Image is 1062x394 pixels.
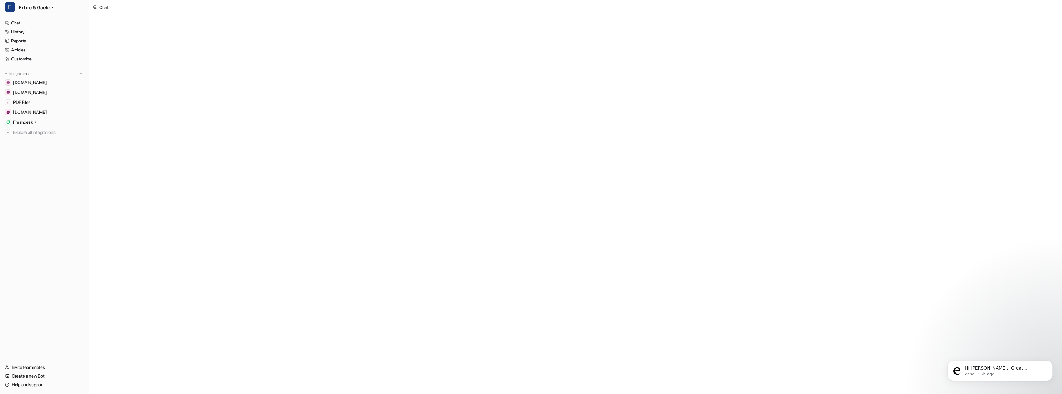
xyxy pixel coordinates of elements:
[9,71,29,76] p: Integrations
[13,79,47,86] span: [DOMAIN_NAME]
[5,2,15,12] span: E
[6,100,10,104] img: PDF Files
[2,19,87,27] a: Chat
[13,109,47,115] span: [DOMAIN_NAME]
[2,28,87,36] a: History
[2,55,87,63] a: Customize
[2,372,87,380] a: Create a new Bot
[2,363,87,372] a: Invite teammates
[79,72,83,76] img: menu_add.svg
[4,72,8,76] img: expand menu
[99,4,109,11] div: Chat
[13,99,30,105] span: PDF Files
[2,380,87,389] a: Help and support
[6,91,10,94] img: www.enbro.com
[2,108,87,117] a: enbro-my.sharepoint.com[DOMAIN_NAME]
[2,71,30,77] button: Integrations
[2,88,87,97] a: www.enbro.com[DOMAIN_NAME]
[13,119,33,125] p: Freshdesk
[13,127,84,137] span: Explore all integrations
[2,98,87,107] a: PDF FilesPDF Files
[6,120,10,124] img: Freshdesk
[6,110,10,114] img: enbro-my.sharepoint.com
[2,128,87,137] a: Explore all integrations
[5,129,11,135] img: explore all integrations
[2,78,87,87] a: www.gaele.be[DOMAIN_NAME]
[6,81,10,84] img: www.gaele.be
[2,46,87,54] a: Articles
[938,348,1062,391] iframe: Intercom notifications message
[13,89,47,95] span: [DOMAIN_NAME]
[2,37,87,45] a: Reports
[19,3,50,12] span: Enbro & Gaele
